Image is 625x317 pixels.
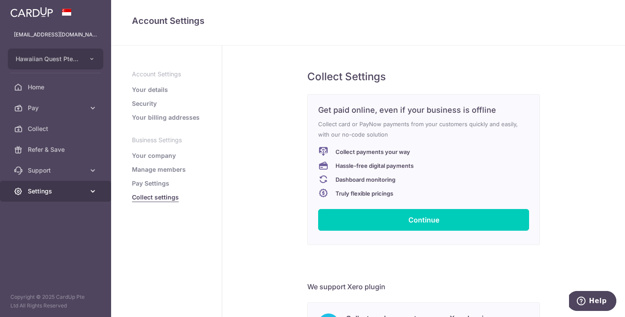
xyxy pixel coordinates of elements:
span: Home [28,83,85,92]
p: Collect payments your way [336,147,410,157]
a: Your company [132,151,176,160]
a: Your details [132,85,168,94]
span: Help [20,6,38,14]
img: CardUp [10,7,53,17]
span: Support [28,166,85,175]
iframe: Opens a widget where you can find more information [569,291,616,313]
h4: Account Settings [132,14,604,28]
p: Account Settings [132,70,201,78]
p: Dashboard monitoring [336,174,395,185]
span: Settings [28,187,85,196]
a: Manage members [132,165,186,174]
a: Your billing addresses [132,113,200,122]
p: Collect card or PayNow payments from your customers quickly and easily, with our no-code solution [318,119,529,140]
span: Collect [28,124,85,133]
p: Truly flexible pricings [336,188,393,199]
h5: Collect Settings [307,70,540,84]
p: Business Settings [132,136,201,144]
button: Hawaiian Quest Pte Ltd [8,49,103,69]
span: Refer & Save [28,145,85,154]
a: Security [132,99,157,108]
p: Hassle-free digital payments [336,160,414,171]
h6: Get paid online, even if your business is offline [318,105,529,115]
a: Collect settings [132,193,179,202]
span: Hawaiian Quest Pte Ltd [16,55,80,63]
span: Pay [28,104,85,112]
p: [EMAIL_ADDRESS][DOMAIN_NAME] [14,30,97,39]
a: Pay Settings [132,179,169,188]
h6: We support Xero plugin [307,281,540,292]
a: Continue [318,209,529,231]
